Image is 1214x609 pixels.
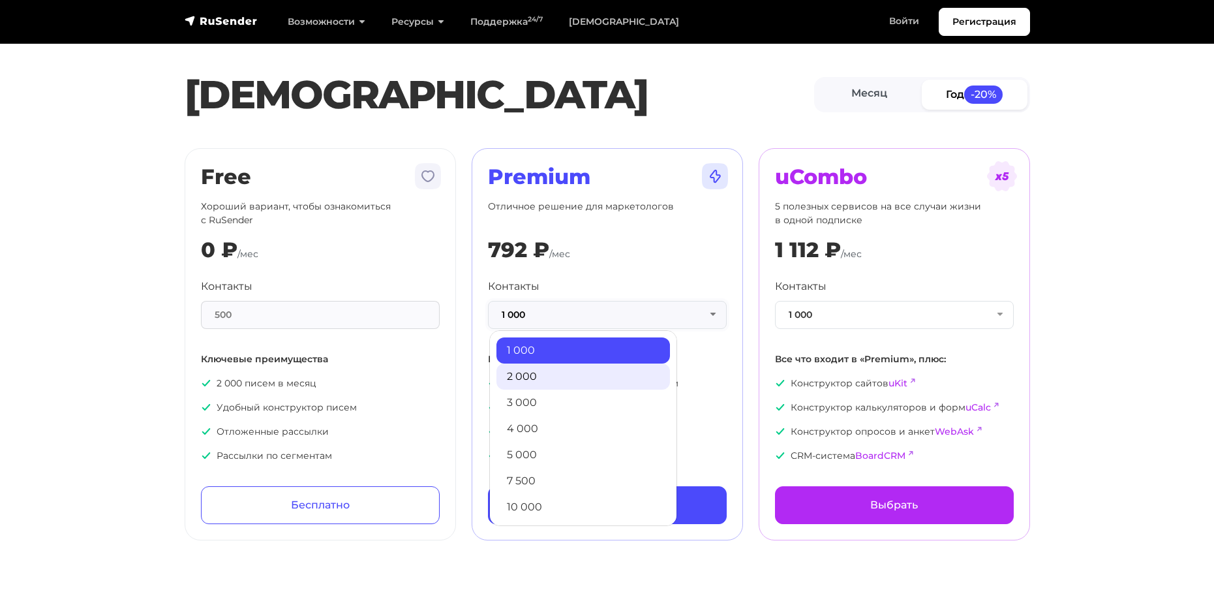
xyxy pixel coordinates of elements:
[496,364,670,390] a: 2 000
[488,450,498,461] img: icon-ok.svg
[775,402,785,413] img: icon-ok.svg
[496,468,670,494] a: 7 500
[549,248,570,260] span: /мес
[935,426,974,437] a: WebAsk
[488,377,727,390] p: Неограниченное количество писем
[412,161,444,192] img: tarif-free.svg
[775,301,1014,329] button: 1 000
[488,426,498,437] img: icon-ok.svg
[201,200,440,227] p: Хороший вариант, чтобы ознакомиться с RuSender
[775,401,1014,414] p: Конструктор калькуляторов и форм
[775,279,827,294] label: Контакты
[986,161,1018,192] img: tarif-ucombo.svg
[922,80,1027,109] a: Год
[775,377,1014,390] p: Конструктор сайтов
[775,200,1014,227] p: 5 полезных сервисов на все случаи жизни в одной подписке
[964,86,1003,103] span: -20%
[185,14,258,27] img: RuSender
[237,248,258,260] span: /мес
[876,8,932,35] a: Войти
[775,352,1014,366] p: Все что входит в «Premium», плюс:
[201,377,440,390] p: 2 000 писем в месяц
[489,330,677,526] ul: 1 000
[496,520,670,546] a: 13 000
[185,71,814,118] h1: [DEMOGRAPHIC_DATA]
[201,378,211,388] img: icon-ok.svg
[496,442,670,468] a: 5 000
[855,450,905,461] a: BoardCRM
[939,8,1030,36] a: Регистрация
[496,337,670,364] a: 1 000
[201,425,440,439] p: Отложенные рассылки
[775,425,1014,439] p: Конструктор опросов и анкет
[775,164,1014,189] h2: uCombo
[775,426,785,437] img: icon-ok.svg
[201,486,440,524] a: Бесплатно
[699,161,731,192] img: tarif-premium.svg
[488,402,498,413] img: icon-ok.svg
[488,279,539,294] label: Контакты
[488,486,727,524] a: Выбрать
[528,15,543,23] sup: 24/7
[488,352,727,366] p: Все что входит в «Free», плюс:
[201,450,211,461] img: icon-ok.svg
[488,425,727,439] p: Помощь с импортом базы
[201,352,440,366] p: Ключевые преимущества
[496,416,670,442] a: 4 000
[201,164,440,189] h2: Free
[488,238,549,262] div: 792 ₽
[488,200,727,227] p: Отличное решение для маркетологов
[888,377,907,389] a: uKit
[488,164,727,189] h2: Premium
[201,279,252,294] label: Контакты
[775,378,785,388] img: icon-ok.svg
[965,401,991,413] a: uCalc
[488,301,727,329] button: 1 000
[496,390,670,416] a: 3 000
[488,378,498,388] img: icon-ok.svg
[201,449,440,463] p: Рассылки по сегментам
[775,486,1014,524] a: Выбрать
[457,8,556,35] a: Поддержка24/7
[275,8,378,35] a: Возможности
[556,8,692,35] a: [DEMOGRAPHIC_DATA]
[775,449,1014,463] p: CRM-система
[201,401,440,414] p: Удобный конструктор писем
[841,248,862,260] span: /мес
[201,238,237,262] div: 0 ₽
[488,449,727,463] p: Приоритетная модерация
[488,401,727,414] p: Приоритетная поддержка
[378,8,457,35] a: Ресурсы
[496,494,670,520] a: 10 000
[201,402,211,413] img: icon-ok.svg
[201,426,211,437] img: icon-ok.svg
[775,238,841,262] div: 1 112 ₽
[775,450,785,461] img: icon-ok.svg
[817,80,922,109] a: Месяц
